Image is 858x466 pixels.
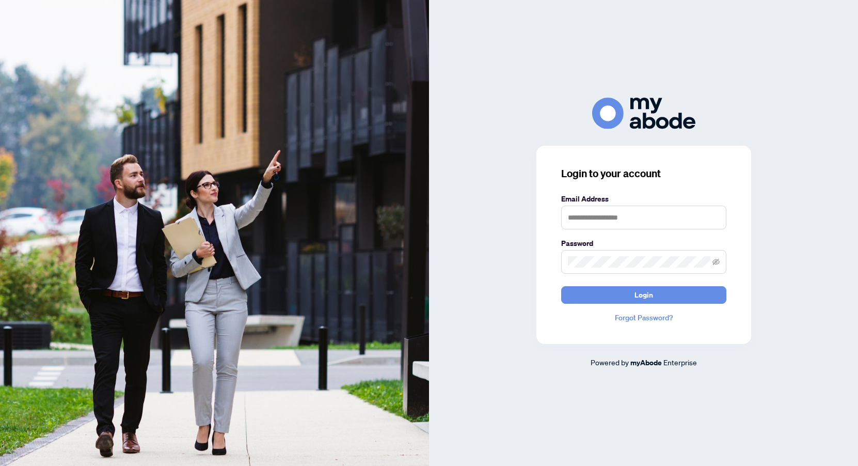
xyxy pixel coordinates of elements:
[561,238,726,249] label: Password
[561,286,726,304] button: Login
[561,166,726,181] h3: Login to your account
[592,98,695,129] img: ma-logo
[591,358,629,367] span: Powered by
[561,193,726,205] label: Email Address
[561,312,726,323] a: Forgot Password?
[630,357,662,368] a: myAbode
[663,358,697,367] span: Enterprise
[712,258,720,266] span: eye-invisible
[634,287,653,303] span: Login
